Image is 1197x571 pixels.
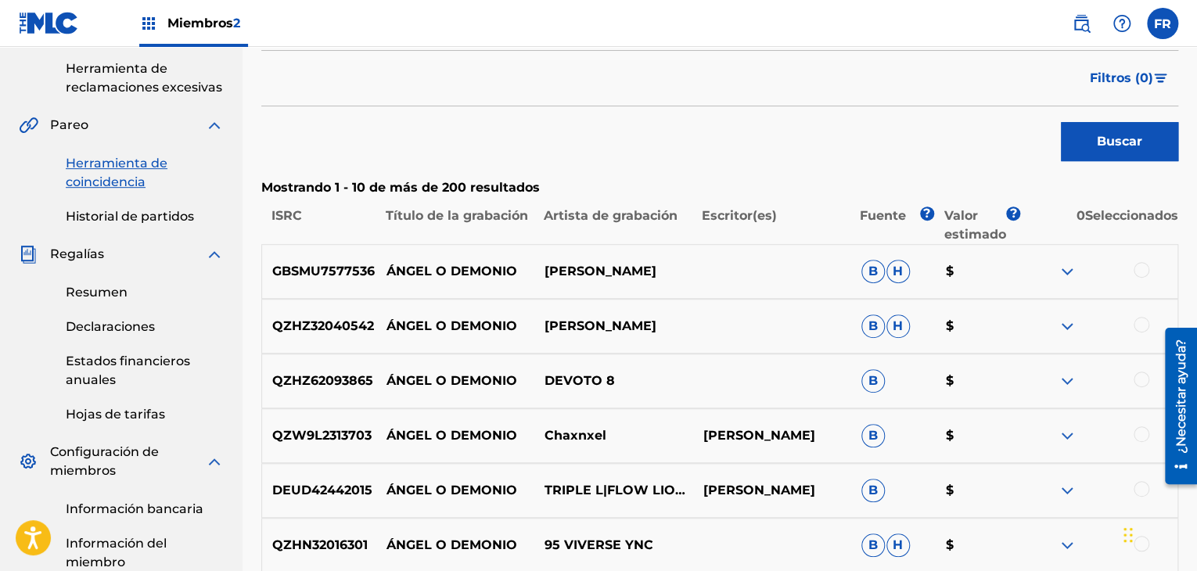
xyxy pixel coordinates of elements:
font: Regalías [50,246,104,261]
font: ÁNGEL O DEMONIO [386,264,517,278]
font: 95 VIVERSE YNC [545,537,653,552]
font: ÁNGEL O DEMONIO [386,373,517,388]
font: B [868,318,878,333]
a: Resumen [66,283,224,302]
font: Artista de grabación [544,208,678,223]
font: ÁNGEL O DEMONIO [386,537,517,552]
font: ? [923,206,930,221]
font: $ [945,483,953,497]
font: GBSMU7577536 [272,264,375,278]
font: [PERSON_NAME] [703,428,814,443]
font: Título de la grabación [386,208,528,223]
a: Herramienta de reclamaciones excesivas [66,59,224,97]
font: Buscar [1097,134,1142,149]
a: Herramienta de coincidencia [66,154,224,192]
font: Escritor(es) [702,208,777,223]
font: Seleccionados [1085,208,1178,223]
font: B [868,537,878,552]
a: Búsqueda pública [1066,8,1097,39]
img: expandir [205,245,224,264]
img: expandir [1058,372,1077,390]
font: [PERSON_NAME] [545,264,656,278]
font: Mostrando 1 - 10 de más de 200 resultados [261,180,540,195]
font: $ [945,318,953,333]
font: $ [945,537,953,552]
font: ? [1009,206,1016,221]
div: Ayuda [1106,8,1138,39]
font: Pareo [50,117,88,132]
font: Información del miembro [66,536,167,569]
font: Declaraciones [66,319,155,334]
img: Regalías [19,245,38,264]
font: Filtros ( [1090,70,1140,85]
font: Miembros [167,16,233,31]
a: Información bancaria [66,500,224,519]
font: H [893,264,903,278]
font: QZHZ32040542 [272,318,374,333]
font: QZHN32016301 [272,537,368,552]
a: Hojas de tarifas [66,405,224,424]
a: Historial de partidos [66,207,224,226]
font: B [868,428,878,443]
font: TRIPLE L|FLOW LIONS [545,483,693,497]
font: ÁNGEL O DEMONIO [386,428,517,443]
img: expandir [1058,536,1077,555]
img: expandir [1058,262,1077,281]
font: QZHZ62093865 [272,373,373,388]
img: expandir [1058,426,1077,445]
font: 0 [1077,208,1085,223]
font: $ [945,373,953,388]
font: [PERSON_NAME] [545,318,656,333]
font: B [868,483,878,497]
font: Fuente [860,208,906,223]
a: Declaraciones [66,318,224,336]
font: $ [945,264,953,278]
img: Configuración de miembros [19,452,38,471]
font: Valor estimado [944,208,1006,242]
font: Estados financieros anuales [66,354,190,387]
font: Hojas de tarifas [66,407,165,422]
font: ÁNGEL O DEMONIO [386,483,517,497]
img: expandir [205,452,224,471]
font: Resumen [66,285,128,300]
font: 2 [233,16,240,31]
font: Información bancaria [66,501,203,516]
font: Configuración de miembros [50,444,159,478]
font: B [868,264,878,278]
button: Filtros (0) [1080,59,1178,98]
font: [PERSON_NAME] [703,483,814,497]
font: ÁNGEL O DEMONIO [386,318,517,333]
font: DEVOTO 8 [545,373,615,388]
img: Principales titulares de derechos [139,14,158,33]
a: Estados financieros anuales [66,352,224,390]
font: Historial de partidos [66,209,194,224]
font: Herramienta de reclamaciones excesivas [66,61,222,95]
img: buscar [1072,14,1091,33]
font: DEUD42442015 [272,483,372,497]
img: expandir [1058,481,1077,500]
font: H [893,318,903,333]
font: Herramienta de coincidencia [66,156,167,189]
font: 0 [1140,70,1148,85]
div: Menú de usuario [1147,8,1178,39]
img: filtrar [1154,74,1167,83]
font: QZW9L2313703 [272,428,372,443]
button: Buscar [1061,122,1178,161]
iframe: Centro de recursos [1153,322,1197,490]
div: Arrastrar [1123,512,1133,558]
font: Chaxnxel [545,428,606,443]
img: Logotipo del MLC [19,12,79,34]
font: $ [945,428,953,443]
img: ayuda [1113,14,1131,33]
iframe: Widget de chat [1119,496,1197,571]
font: B [868,373,878,388]
font: ) [1148,70,1153,85]
img: Pareo [19,116,38,135]
font: H [893,537,903,552]
img: expandir [1058,317,1077,336]
img: expandir [205,116,224,135]
font: ISRC [271,208,302,223]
